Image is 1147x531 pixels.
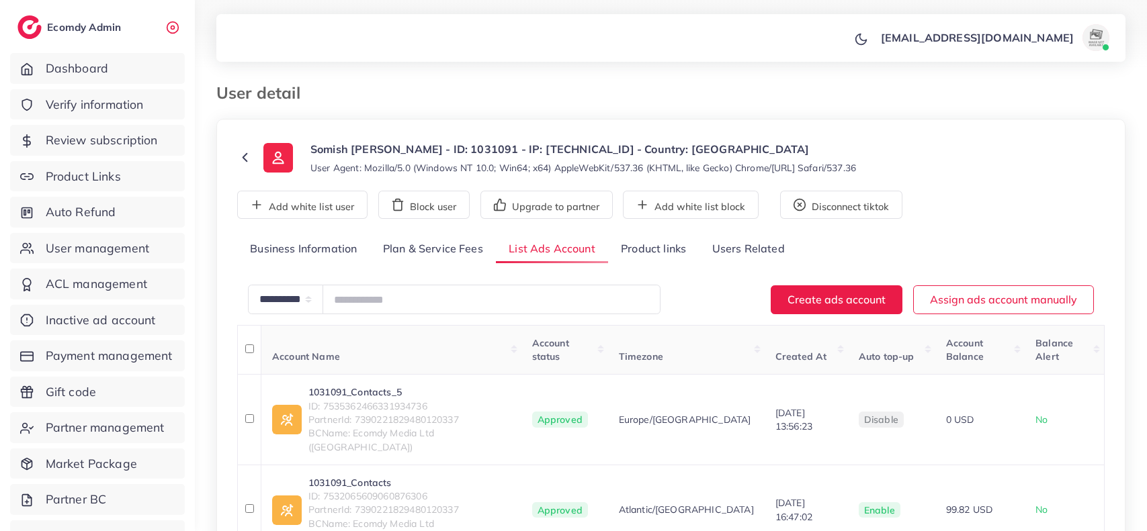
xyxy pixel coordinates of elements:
[480,191,613,219] button: Upgrade to partner
[46,383,96,401] span: Gift code
[699,235,797,264] a: Users Related
[237,235,370,264] a: Business Information
[874,24,1115,51] a: [EMAIL_ADDRESS][DOMAIN_NAME]avatar
[272,350,340,363] span: Account Name
[881,30,1074,46] p: [EMAIL_ADDRESS][DOMAIN_NAME]
[532,337,569,363] span: Account status
[946,503,992,516] span: 99.82 USD
[10,269,185,299] a: ACL management
[10,412,185,443] a: Partner management
[775,407,812,432] span: [DATE] 13:56:23
[619,350,663,363] span: Timezone
[10,233,185,264] a: User management
[532,412,588,428] span: Approved
[1035,414,1048,426] span: No
[46,455,137,473] span: Market Package
[619,503,754,516] span: Atlantic/[GEOGRAPHIC_DATA]
[913,285,1094,314] button: Assign ads account manually
[310,161,856,175] small: User Agent: Mozilla/5.0 (Windows NT 10.0; Win64; x64) AppleWebKit/537.36 (KHTML, like Gecko) Chro...
[771,285,902,314] button: Create ads account
[17,15,42,39] img: logo
[237,191,368,219] button: Add white list user
[46,60,108,77] span: Dashboard
[46,491,107,508] span: Partner BC
[10,448,185,479] a: Market Package
[308,476,511,489] a: 1031091_Contacts
[46,275,147,293] span: ACL management
[263,143,293,173] img: ic-user-info.36bf1079.svg
[46,132,158,149] span: Review subscription
[308,413,511,426] span: PartnerId: 7390221829480120337
[47,21,124,34] h2: Ecomdy Admin
[378,191,470,219] button: Block user
[864,414,898,426] span: disable
[10,161,185,192] a: Product Links
[619,413,751,426] span: Europe/[GEOGRAPHIC_DATA]
[46,347,173,365] span: Payment management
[216,83,311,103] h3: User detail
[46,311,156,329] span: Inactive ad account
[46,240,149,257] span: User management
[1082,24,1109,51] img: avatar
[308,399,511,413] span: ID: 7535362466331934736
[859,350,915,363] span: Auto top-up
[10,377,185,407] a: Gift code
[308,489,511,503] span: ID: 7532065609060876306
[272,405,302,434] img: ic-ad-info.7fc67b75.svg
[946,414,974,426] span: 0 USD
[10,53,185,84] a: Dashboard
[10,340,185,371] a: Payment management
[17,15,124,39] a: logoEcomdy Admin
[10,305,185,336] a: Inactive ad account
[775,350,827,363] span: Created At
[775,497,812,522] span: [DATE] 16:47:02
[46,96,144,113] span: Verify information
[623,191,759,219] button: Add white list block
[370,235,496,264] a: Plan & Service Fees
[10,197,185,228] a: Auto Refund
[310,141,856,157] p: Somish [PERSON_NAME] - ID: 1031091 - IP: [TECHNICAL_ID] - Country: [GEOGRAPHIC_DATA]
[272,495,302,525] img: ic-ad-info.7fc67b75.svg
[46,203,116,221] span: Auto Refund
[1035,337,1073,363] span: Balance Alert
[308,385,511,399] a: 1031091_Contacts_5
[10,125,185,156] a: Review subscription
[780,191,902,219] button: Disconnect tiktok
[46,168,121,185] span: Product Links
[946,337,984,363] span: Account Balance
[10,484,185,515] a: Partner BC
[608,235,699,264] a: Product links
[532,502,588,518] span: Approved
[10,89,185,120] a: Verify information
[308,426,511,454] span: BCName: Ecomdy Media Ltd ([GEOGRAPHIC_DATA])
[1035,503,1048,516] span: No
[496,235,608,264] a: List Ads Account
[46,419,165,436] span: Partner management
[308,503,511,516] span: PartnerId: 7390221829480120337
[864,504,895,516] span: enable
